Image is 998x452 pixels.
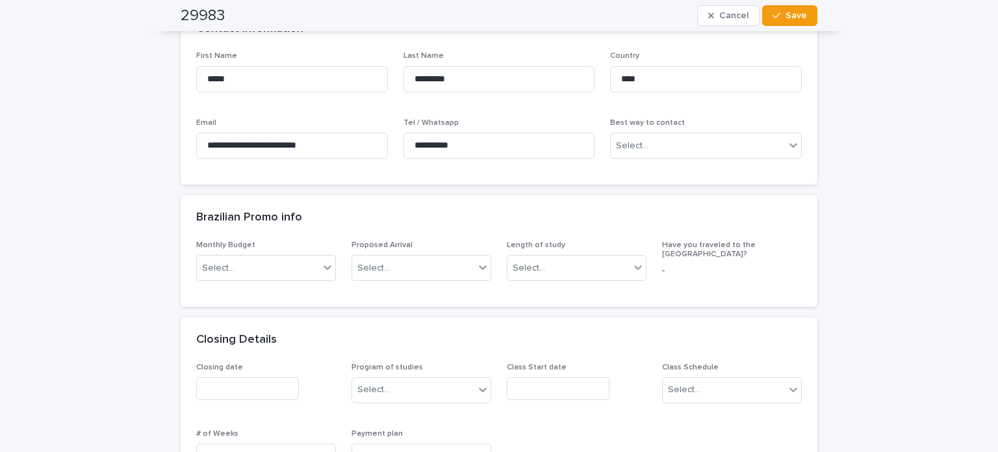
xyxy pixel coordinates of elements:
[403,119,459,127] span: Tel / Whatsapp
[196,333,277,347] h2: Closing Details
[507,241,565,249] span: Length of study
[697,5,760,26] button: Cancel
[202,261,235,275] div: Select...
[513,261,545,275] div: Select...
[196,241,255,249] span: Monthly Budget
[662,364,719,371] span: Class Schedule
[662,264,802,278] p: -
[662,241,756,258] span: Have you traveled to the [GEOGRAPHIC_DATA]?
[352,364,423,371] span: Program of studies
[610,119,685,127] span: Best way to contact
[181,7,225,25] h2: 29983
[762,5,817,26] button: Save
[357,261,390,275] div: Select...
[196,119,216,127] span: Email
[357,383,390,397] div: Select...
[719,11,748,20] span: Cancel
[668,383,700,397] div: Select...
[610,52,639,60] span: Country
[196,430,238,438] span: # of Weeks
[403,52,444,60] span: Last Name
[507,364,567,371] span: Class Start date
[196,211,302,225] h2: Brazilian Promo info
[786,11,807,20] span: Save
[352,430,403,438] span: Payment plan
[352,241,413,249] span: Proposed Arrival
[196,52,237,60] span: First Name
[616,139,648,153] div: Select...
[196,364,243,371] span: Closing date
